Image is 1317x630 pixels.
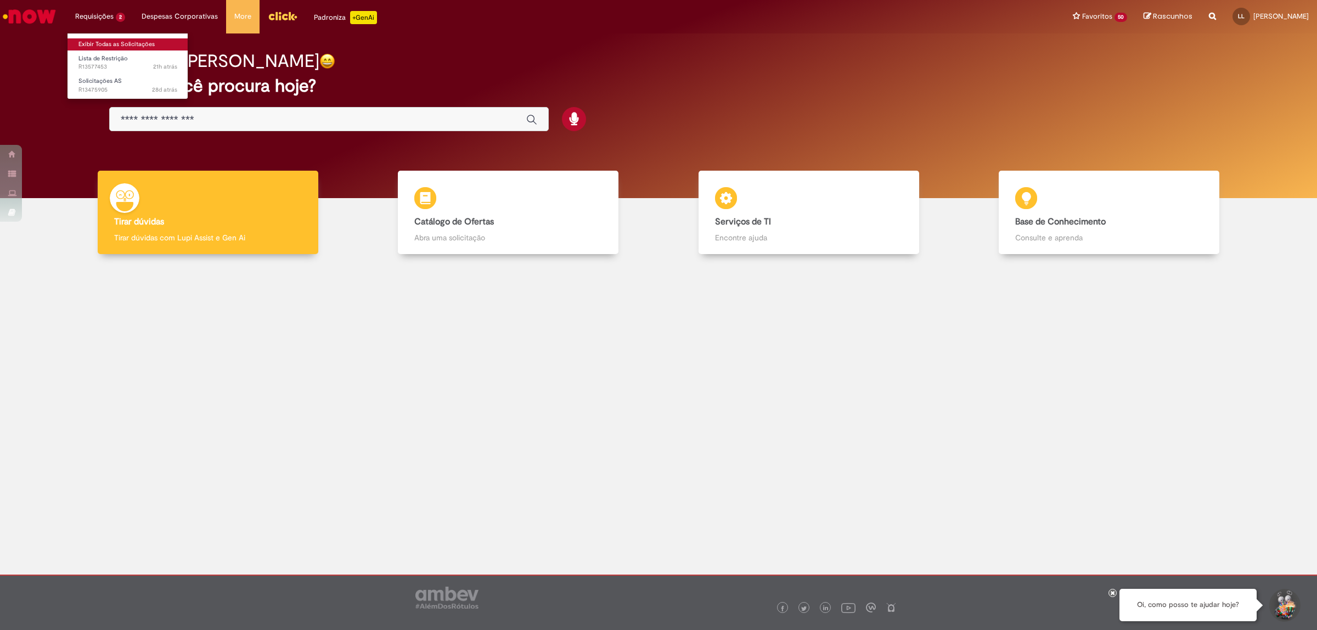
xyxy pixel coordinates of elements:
b: Base de Conhecimento [1015,216,1106,227]
p: Abra uma solicitação [414,232,602,243]
b: Serviços de TI [715,216,771,227]
img: happy-face.png [319,53,335,69]
b: Catálogo de Ofertas [414,216,494,227]
p: +GenAi [350,11,377,24]
span: R13577453 [78,63,177,71]
img: logo_footer_naosei.png [886,603,896,612]
span: 2 [116,13,125,22]
time: 29/09/2025 14:53:01 [153,63,177,71]
p: Encontre ajuda [715,232,903,243]
span: R13475905 [78,86,177,94]
img: logo_footer_facebook.png [780,606,785,611]
img: logo_footer_workplace.png [866,603,876,612]
span: Lista de Restrição [78,54,128,63]
span: Solicitações AS [78,77,122,85]
div: Oi, como posso te ajudar hoje? [1119,589,1257,621]
span: 50 [1115,13,1127,22]
img: ServiceNow [1,5,58,27]
span: Favoritos [1082,11,1112,22]
img: logo_footer_linkedin.png [823,605,829,612]
p: Consulte e aprenda [1015,232,1203,243]
span: 28d atrás [152,86,177,94]
span: LL [1238,13,1245,20]
img: logo_footer_youtube.png [841,600,856,615]
a: Rascunhos [1144,12,1192,22]
div: Padroniza [314,11,377,24]
span: Rascunhos [1153,11,1192,21]
h2: Bom dia, [PERSON_NAME] [109,52,319,71]
a: Serviços de TI Encontre ajuda [658,171,959,255]
span: Despesas Corporativas [142,11,218,22]
p: Tirar dúvidas com Lupi Assist e Gen Ai [114,232,302,243]
a: Base de Conhecimento Consulte e aprenda [959,171,1260,255]
a: Aberto R13475905 : Solicitações AS [67,75,188,95]
img: click_logo_yellow_360x200.png [268,8,297,24]
img: logo_footer_twitter.png [801,606,807,611]
a: Aberto R13577453 : Lista de Restrição [67,53,188,73]
span: [PERSON_NAME] [1253,12,1309,21]
time: 03/09/2025 10:33:36 [152,86,177,94]
img: logo_footer_ambev_rotulo_gray.png [415,587,479,609]
a: Tirar dúvidas Tirar dúvidas com Lupi Assist e Gen Ai [58,171,358,255]
button: Iniciar Conversa de Suporte [1268,589,1301,622]
h2: O que você procura hoje? [109,76,1208,95]
span: More [234,11,251,22]
span: Requisições [75,11,114,22]
ul: Requisições [67,33,188,99]
a: Catálogo de Ofertas Abra uma solicitação [358,171,659,255]
b: Tirar dúvidas [114,216,164,227]
span: 21h atrás [153,63,177,71]
a: Exibir Todas as Solicitações [67,38,188,50]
